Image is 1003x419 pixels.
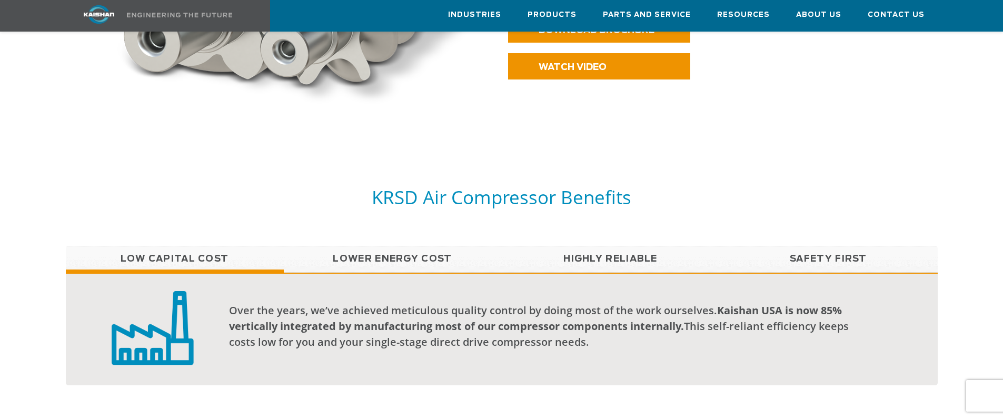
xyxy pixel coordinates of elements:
[796,1,841,29] a: About Us
[868,1,925,29] a: Contact Us
[539,26,654,35] span: DOWNLOAD BROCHURE
[717,1,770,29] a: Resources
[59,5,138,24] img: kaishan logo
[603,9,691,21] span: Parts and Service
[112,290,194,365] img: low capital investment badge
[127,13,232,17] img: Engineering the future
[508,53,690,79] a: WATCH VIDEO
[720,246,938,272] a: Safety First
[66,185,938,209] h5: KRSD Air Compressor Benefits
[229,303,867,350] div: Over the years, we’ve achieved meticulous quality control by doing most of the work ourselves. Th...
[448,1,501,29] a: Industries
[603,1,691,29] a: Parts and Service
[528,1,577,29] a: Products
[502,246,720,272] a: Highly Reliable
[796,9,841,21] span: About Us
[66,246,284,272] a: Low Capital Cost
[868,9,925,21] span: Contact Us
[528,9,577,21] span: Products
[717,9,770,21] span: Resources
[448,9,501,21] span: Industries
[284,246,502,272] a: Lower Energy Cost
[66,273,938,385] div: Low Capital Cost
[539,63,607,72] span: WATCH VIDEO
